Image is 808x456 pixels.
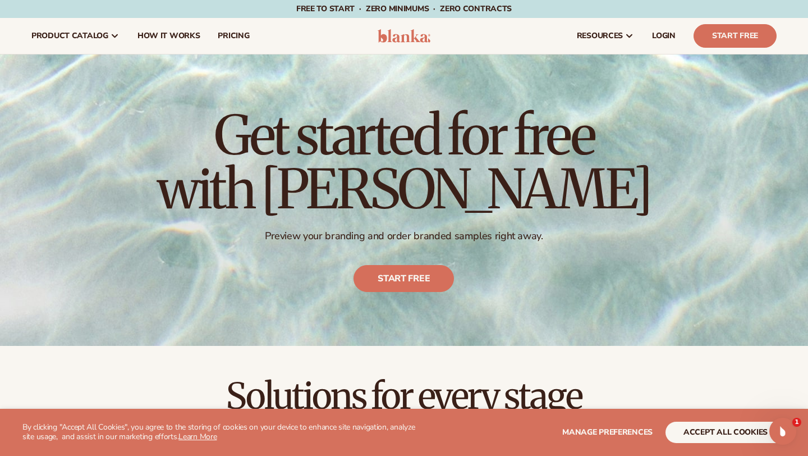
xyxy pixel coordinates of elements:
[22,18,128,54] a: product catalog
[157,230,651,243] p: Preview your branding and order branded samples right away.
[209,18,258,54] a: pricing
[137,31,200,40] span: How It Works
[378,29,431,43] img: logo
[22,423,422,442] p: By clicking "Accept All Cookies", you agree to the storing of cookies on your device to enhance s...
[562,427,653,437] span: Manage preferences
[665,422,786,443] button: accept all cookies
[652,31,676,40] span: LOGIN
[562,422,653,443] button: Manage preferences
[296,3,512,14] span: Free to start · ZERO minimums · ZERO contracts
[128,18,209,54] a: How It Works
[178,431,217,442] a: Learn More
[31,31,108,40] span: product catalog
[31,377,777,415] h2: Solutions for every stage
[792,418,801,427] span: 1
[643,18,685,54] a: LOGIN
[769,418,796,445] iframe: Intercom live chat
[218,31,249,40] span: pricing
[354,265,454,292] a: Start free
[568,18,643,54] a: resources
[157,108,651,216] h1: Get started for free with [PERSON_NAME]
[694,24,777,48] a: Start Free
[577,31,623,40] span: resources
